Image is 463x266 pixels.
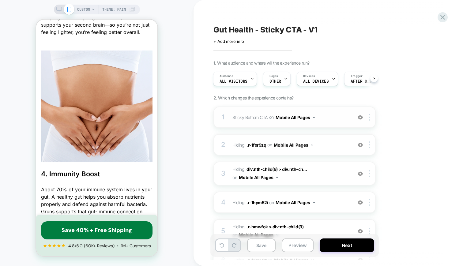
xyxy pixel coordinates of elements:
span: + Add more info [213,39,244,44]
img: down arrow [311,144,313,146]
button: Save [247,238,276,252]
span: ★ [11,223,16,229]
img: crossed eye [358,142,363,148]
span: 1M+ Customers [85,223,115,229]
span: ★ [21,223,25,229]
span: ★ [7,223,11,229]
span: Hiding : [232,140,349,149]
span: on [269,113,274,121]
span: ALL DEVICES [303,79,329,84]
div: 4 [220,196,226,208]
div: 2 [220,139,226,151]
img: down arrow [276,177,278,178]
span: Trigger [351,74,363,78]
img: crossed eye [358,171,363,176]
button: Mobile All Pages [239,230,278,239]
span: ★ [16,223,21,229]
span: OTHER [269,79,281,84]
button: Preview [282,238,314,252]
div: 5 [220,225,226,237]
button: Mobile All Pages [274,140,313,149]
span: Hiding : [232,223,349,239]
span: 4.8/5.0 (60K+ Reviews) [32,223,78,229]
button: Next [320,238,374,252]
span: .r-hmwfok > div:nth-child(3) [247,224,303,229]
span: Hiding : [232,198,349,207]
span: ★ [25,223,30,229]
span: div:nth-child(9) > div:nth-ch... [247,167,307,172]
img: down arrow [313,202,315,203]
img: dc842ec9-fe2d-4eaf-aa0e-589bf90398f5 [5,31,116,142]
span: Audience [220,74,233,78]
span: .r-1hym52i [247,200,268,205]
img: close [369,199,370,206]
img: crossed eye [358,229,363,234]
span: on [232,174,237,181]
span: Theme: MAIN [102,5,126,14]
button: Mobile All Pages [276,113,315,122]
span: Gut Health - Sticky CTA - V1 [213,25,318,34]
img: close [369,114,370,121]
span: Devices [303,74,315,78]
span: .r-1fxr9zq [247,142,266,147]
img: crossed eye [358,115,363,120]
span: 2. Which changes the experience contains? [213,95,293,100]
span: Hiding : [232,165,349,182]
span: Pages [269,74,278,78]
span: About 70% of your immune system lives in your gut. A healthy gut helps you absorb nutrients prope... [5,167,116,210]
span: on [232,231,237,239]
img: crossed eye [358,200,363,205]
span: on [267,141,272,148]
img: close [369,170,370,177]
button: Mobile All Pages [239,173,278,182]
span: All Visitors [220,79,247,84]
div: 1 [220,111,226,123]
span: Sticky Bottom CTA [232,114,268,120]
a: Save 40% + Free Shipping [5,202,116,220]
img: close [369,141,370,148]
button: Mobile All Pages [276,198,315,207]
p: 4. Immunity Boost [5,150,64,159]
span: 1. What audience and where will the experience run? [213,60,309,66]
img: close [369,228,370,234]
span: After 0.2 Seconds [351,79,390,84]
img: down arrow [313,117,315,118]
span: CUSTOM [77,5,90,14]
span: • [81,223,82,229]
div: 3 [220,167,226,180]
span: on [269,199,274,206]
